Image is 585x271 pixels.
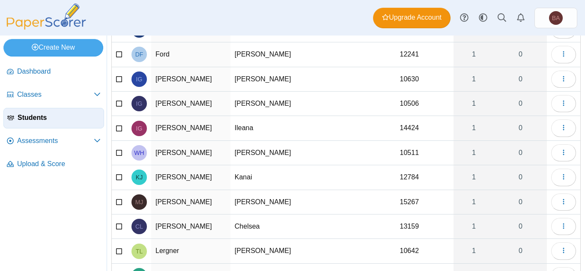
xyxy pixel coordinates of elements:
a: Classes [3,85,104,105]
td: 12784 [396,165,454,190]
td: Kanai [230,165,320,190]
span: Dashboard [17,67,101,76]
span: William Hoehn [134,150,144,156]
td: 12241 [396,42,454,67]
td: 10642 [396,239,454,263]
td: [PERSON_NAME] [230,67,320,92]
a: 0 [494,92,547,116]
span: Chelsea Laney [135,223,143,229]
a: Dashboard [3,62,104,82]
span: Students [18,113,100,122]
span: Upload & Score [17,159,101,169]
td: [PERSON_NAME] [151,67,230,92]
td: [PERSON_NAME] [230,190,320,214]
span: Brent Adams [549,11,563,25]
span: Ileana Gaytan [136,125,143,131]
a: 0 [494,165,547,189]
a: 1 [454,239,494,263]
td: Chelsea [230,214,320,239]
td: 10511 [396,141,454,165]
span: Kanai Jackson [136,174,143,180]
td: 10630 [396,67,454,92]
td: Ileana [230,116,320,140]
a: 1 [454,116,494,140]
img: PaperScorer [3,3,89,30]
a: 0 [494,239,547,263]
a: 0 [494,67,547,91]
td: 15267 [396,190,454,214]
span: Classes [17,90,94,99]
td: Ford [151,42,230,67]
span: Isabelle Garcia De Leon [136,101,143,107]
span: Damon Ford [135,51,143,57]
a: 0 [494,42,547,66]
a: 1 [454,67,494,91]
span: Assessments [17,136,94,146]
span: Isabella Galloway [136,76,143,82]
td: [PERSON_NAME] [151,116,230,140]
td: [PERSON_NAME] [151,92,230,116]
span: Maurice Jackson [135,199,143,205]
td: [PERSON_NAME] [151,141,230,165]
a: 1 [454,42,494,66]
td: [PERSON_NAME] [230,239,320,263]
a: 1 [454,92,494,116]
a: Assessments [3,131,104,152]
a: PaperScorer [3,24,89,31]
span: Upgrade Account [382,13,442,22]
a: Upgrade Account [373,8,451,28]
td: [PERSON_NAME] [151,190,230,214]
a: 0 [494,190,547,214]
a: 1 [454,190,494,214]
a: 1 [454,141,494,165]
a: Alerts [511,9,530,27]
a: Upload & Score [3,154,104,175]
a: Students [3,108,104,128]
td: [PERSON_NAME] [230,42,320,67]
a: Create New [3,39,103,56]
td: [PERSON_NAME] [230,141,320,165]
td: [PERSON_NAME] [230,92,320,116]
td: Lergner [151,239,230,263]
td: 10506 [396,92,454,116]
td: [PERSON_NAME] [151,214,230,239]
a: 0 [494,116,547,140]
td: [PERSON_NAME] [151,165,230,190]
a: Brent Adams [534,8,577,28]
td: 13159 [396,214,454,239]
a: 0 [494,141,547,165]
span: Brent Adams [552,15,560,21]
a: 1 [454,165,494,189]
a: 0 [494,214,547,238]
a: 1 [454,214,494,238]
td: 14424 [396,116,454,140]
span: Thayne Lergner [136,248,143,254]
